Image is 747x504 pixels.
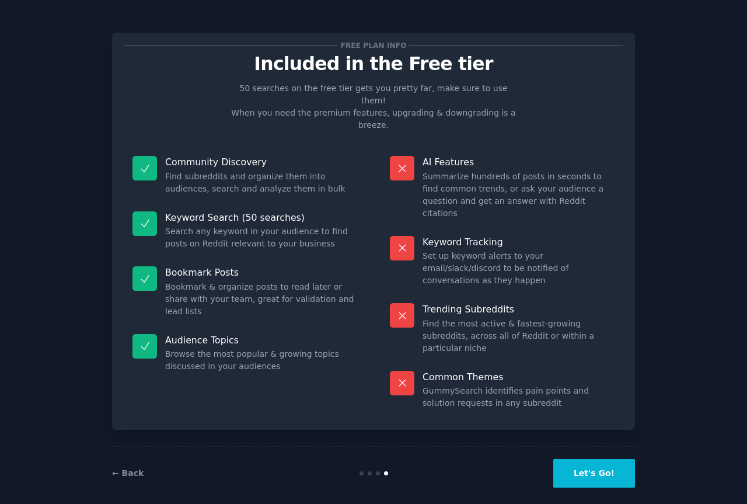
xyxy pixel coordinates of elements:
[338,39,409,51] span: Free plan info
[423,156,615,168] p: AI Features
[165,211,357,224] p: Keyword Search (50 searches)
[165,334,357,346] p: Audience Topics
[423,318,615,354] dd: Find the most active & fastest-growing subreddits, across all of Reddit or within a particular niche
[165,225,357,250] dd: Search any keyword in your audience to find posts on Reddit relevant to your business
[112,468,144,478] a: ← Back
[165,281,357,318] dd: Bookmark & organize posts to read later or share with your team, great for validation and lead lists
[553,459,635,488] button: Let's Go!
[124,54,623,74] p: Included in the Free tier
[423,236,615,248] p: Keyword Tracking
[423,250,615,287] dd: Set up keyword alerts to your email/slack/discord to be notified of conversations as they happen
[423,371,615,383] p: Common Themes
[165,348,357,373] dd: Browse the most popular & growing topics discussed in your audiences
[423,385,615,409] dd: GummySearch identifies pain points and solution requests in any subreddit
[165,171,357,195] dd: Find subreddits and organize them into audiences, search and analyze them in bulk
[423,171,615,220] dd: Summarize hundreds of posts in seconds to find common trends, or ask your audience a question and...
[226,82,521,131] p: 50 searches on the free tier gets you pretty far, make sure to use them! When you need the premiu...
[165,266,357,279] p: Bookmark Posts
[423,303,615,315] p: Trending Subreddits
[165,156,357,168] p: Community Discovery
